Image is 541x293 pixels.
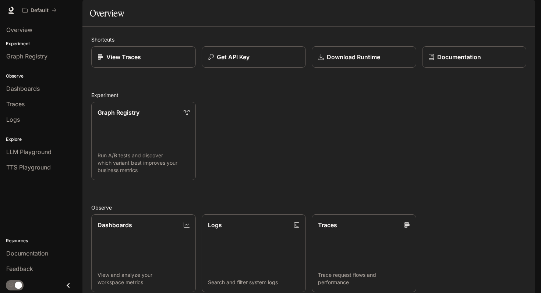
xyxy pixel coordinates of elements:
a: TracesTrace request flows and performance [312,214,416,293]
p: Search and filter system logs [208,279,300,286]
p: Dashboards [98,221,132,229]
button: Get API Key [202,46,306,68]
p: View and analyze your workspace metrics [98,271,190,286]
p: Run A/B tests and discover which variant best improves your business metrics [98,152,190,174]
p: Download Runtime [327,53,380,61]
h2: Observe [91,204,526,211]
p: Graph Registry [98,108,139,117]
a: Graph RegistryRun A/B tests and discover which variant best improves your business metrics [91,102,196,180]
p: View Traces [106,53,141,61]
a: Download Runtime [312,46,416,68]
h1: Overview [90,6,124,21]
p: Logs [208,221,222,229]
a: Documentation [422,46,527,68]
h2: Experiment [91,91,526,99]
p: Documentation [437,53,481,61]
button: All workspaces [19,3,60,18]
a: LogsSearch and filter system logs [202,214,306,293]
p: Get API Key [217,53,250,61]
p: Trace request flows and performance [318,271,410,286]
h2: Shortcuts [91,36,526,43]
a: View Traces [91,46,196,68]
p: Default [31,7,49,14]
p: Traces [318,221,337,229]
a: DashboardsView and analyze your workspace metrics [91,214,196,293]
